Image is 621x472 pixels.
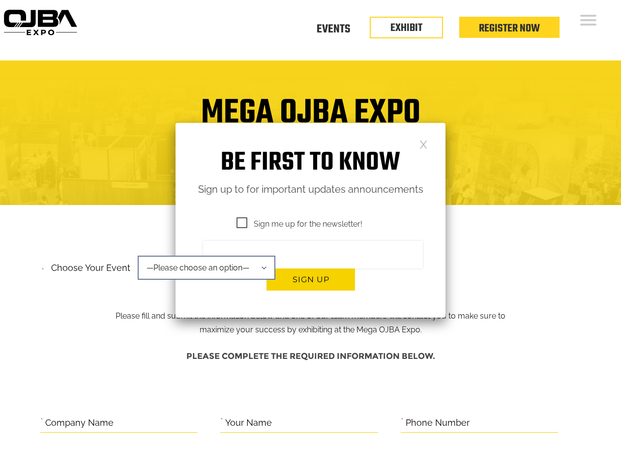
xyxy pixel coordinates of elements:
[40,347,581,366] h4: Please complete the required information below.
[108,260,513,337] p: Please fill and submit the information below and one of our team members will contact you to make...
[176,181,445,198] p: Sign up to for important updates announcements
[176,147,445,178] h1: Be first to know
[479,20,540,37] a: Register Now
[390,20,422,36] a: EXHIBIT
[406,415,470,431] label: Phone Number
[138,256,275,280] span: —Please choose an option—
[45,254,130,276] label: Choose your event
[237,218,362,230] span: Sign me up for the newsletter!
[7,147,614,166] h4: Trade Show Exhibit Space Application
[7,99,614,139] h1: Mega OJBA Expo
[419,140,428,148] a: Close
[266,268,355,291] button: Sign up
[225,415,272,431] label: Your Name
[45,415,114,431] label: Company Name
